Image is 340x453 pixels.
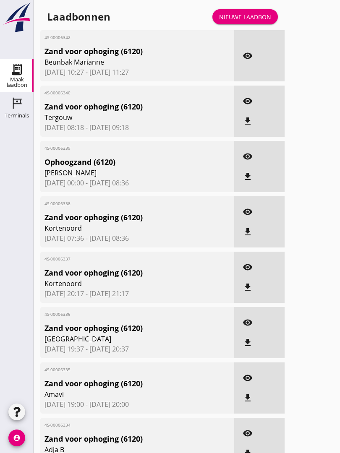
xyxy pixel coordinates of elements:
[44,178,230,188] span: [DATE] 00:00 - [DATE] 08:36
[44,200,199,207] span: 4S-00006338
[44,279,199,289] span: Kortenoord
[243,318,253,328] i: visibility
[44,433,199,445] span: Zand voor ophoging (6120)
[212,9,278,24] a: Nieuwe laadbon
[44,145,199,151] span: 4S-00006339
[243,151,253,161] i: visibility
[44,289,230,299] span: [DATE] 20:17 - [DATE] 21:17
[8,430,25,446] i: account_circle
[44,344,230,354] span: [DATE] 19:37 - [DATE] 20:37
[44,46,199,57] span: Zand voor ophoging (6120)
[44,233,230,243] span: [DATE] 07:36 - [DATE] 08:36
[243,172,253,182] i: file_download
[44,267,199,279] span: Zand voor ophoging (6120)
[243,282,253,292] i: file_download
[44,422,199,428] span: 4S-00006334
[243,207,253,217] i: visibility
[44,101,199,112] span: Zand voor ophoging (6120)
[44,334,199,344] span: [GEOGRAPHIC_DATA]
[243,393,253,403] i: file_download
[44,34,199,41] span: 4S-00006342
[5,113,29,118] div: Terminals
[44,256,199,262] span: 4S-00006337
[243,227,253,237] i: file_download
[44,389,199,399] span: Amavi
[219,13,271,21] div: Nieuwe laadbon
[44,122,230,133] span: [DATE] 08:18 - [DATE] 09:18
[243,262,253,272] i: visibility
[44,156,199,168] span: Ophoogzand (6120)
[243,338,253,348] i: file_download
[44,67,230,77] span: [DATE] 10:27 - [DATE] 11:27
[44,367,199,373] span: 4S-00006335
[243,116,253,126] i: file_download
[243,51,253,61] i: visibility
[44,399,230,409] span: [DATE] 19:00 - [DATE] 20:00
[44,378,199,389] span: Zand voor ophoging (6120)
[44,112,199,122] span: Tergouw
[44,311,199,318] span: 4S-00006336
[44,168,199,178] span: [PERSON_NAME]
[47,10,110,23] div: Laadbonnen
[243,428,253,438] i: visibility
[243,373,253,383] i: visibility
[243,96,253,106] i: visibility
[44,323,199,334] span: Zand voor ophoging (6120)
[44,212,199,223] span: Zand voor ophoging (6120)
[44,223,199,233] span: Kortenoord
[2,2,32,33] img: logo-small.a267ee39.svg
[44,90,199,96] span: 4S-00006340
[44,57,199,67] span: Beunbak Marianne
